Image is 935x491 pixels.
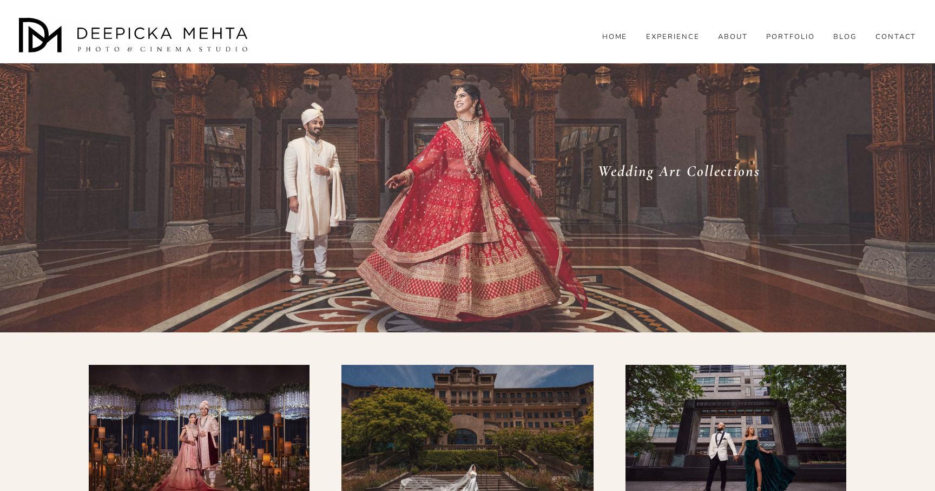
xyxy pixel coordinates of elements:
a: CONTACT [875,32,917,42]
a: PORTFOLIO [766,32,815,42]
a: HOME [602,32,628,42]
img: Austin Wedding Photographer - Deepicka Mehta Photography &amp; Cinematography [19,18,252,56]
span: BLOG [833,33,857,42]
em: Wedding Art Collections [598,162,760,180]
a: ABOUT [718,32,748,42]
a: folder dropdown [833,32,857,42]
a: EXPERIENCE [646,32,700,42]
